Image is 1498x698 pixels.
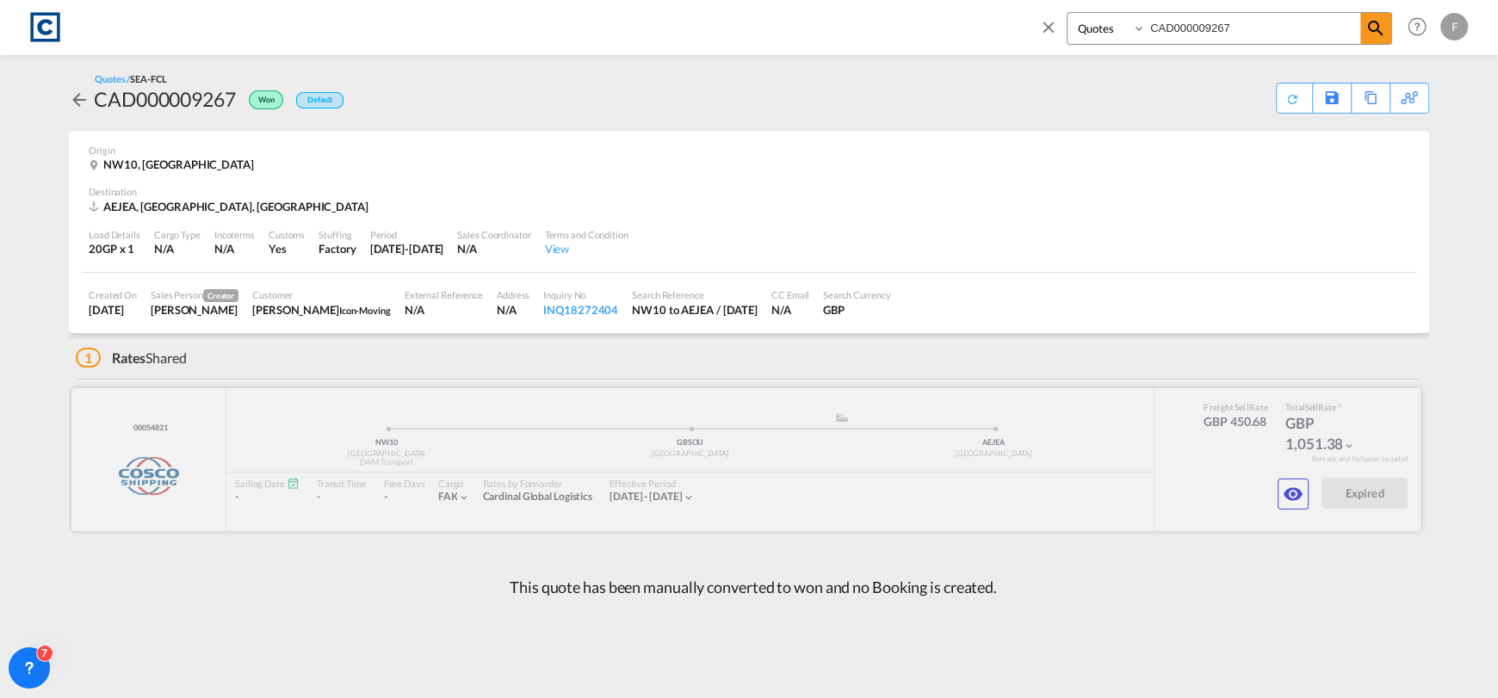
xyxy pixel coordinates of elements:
[319,241,356,256] div: Factory Stuffing
[269,241,305,256] div: Yes
[497,302,529,318] div: N/A
[252,288,391,301] div: Customer
[151,288,238,302] div: Sales Person
[545,241,628,256] div: View
[1285,92,1299,106] md-icon: icon-refresh
[89,241,140,256] div: 20GP x 1
[339,305,391,316] span: Icon-Moving
[405,288,483,301] div: External Reference
[89,288,137,301] div: Created On
[103,158,254,171] span: NW10, [GEOGRAPHIC_DATA]
[457,241,530,256] div: N/A
[112,349,146,366] span: Rates
[258,95,279,111] span: Won
[76,349,187,368] div: Shared
[771,288,809,301] div: CC Email
[543,288,618,301] div: Inquiry No.
[76,348,101,368] span: 1
[543,302,618,318] div: INQ18272404
[89,199,373,214] div: AEJEA, Jebel Ali, Middle East
[89,302,137,318] div: 11 Aug 2025
[214,241,234,256] div: N/A
[457,228,530,241] div: Sales Coordinator
[1402,12,1440,43] div: Help
[95,72,167,85] div: Quotes /SEA-FCL
[69,90,90,110] md-icon: icon-arrow-left
[89,157,258,172] div: NW10, United Kingdom
[1283,484,1303,504] md-icon: icon-eye
[26,8,65,46] img: 1fdb9190129311efbfaf67cbb4249bed.jpeg
[1440,13,1468,40] div: F
[151,302,238,318] div: Lynsey Heaton
[236,85,288,113] div: Won
[632,288,758,301] div: Search Reference
[1039,17,1058,36] md-icon: icon-close
[1360,13,1391,44] span: icon-magnify
[89,144,1409,157] div: Origin
[771,302,809,318] div: N/A
[89,185,1409,198] div: Destination
[497,288,529,301] div: Address
[269,228,305,241] div: Customs
[545,228,628,241] div: Terms and Condition
[214,228,255,241] div: Incoterms
[319,228,356,241] div: Stuffing
[1365,18,1386,39] md-icon: icon-magnify
[203,289,238,302] span: Creator
[823,302,891,318] div: GBP
[1313,83,1351,113] div: Save As Template
[823,288,891,301] div: Search Currency
[69,85,94,113] div: icon-arrow-left
[89,228,140,241] div: Load Details
[94,85,236,113] div: CAD000009267
[370,228,444,241] div: Period
[296,92,344,108] div: Default
[370,241,444,256] div: 31 Aug 2025
[130,73,166,84] span: SEA-FCL
[154,241,201,256] div: N/A
[501,577,997,598] p: This quote has been manually converted to won and no Booking is created.
[1278,479,1309,510] button: icon-eye
[1039,12,1067,53] span: icon-close
[1146,13,1360,43] input: Enter Quotation Number
[1402,12,1432,41] span: Help
[154,228,201,241] div: Cargo Type
[1285,83,1303,106] div: Quote PDF is not available at this time
[405,302,483,318] div: N/A
[252,302,391,318] div: Sam Toole
[632,302,758,318] div: NW10 to AEJEA / 11 Aug 2025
